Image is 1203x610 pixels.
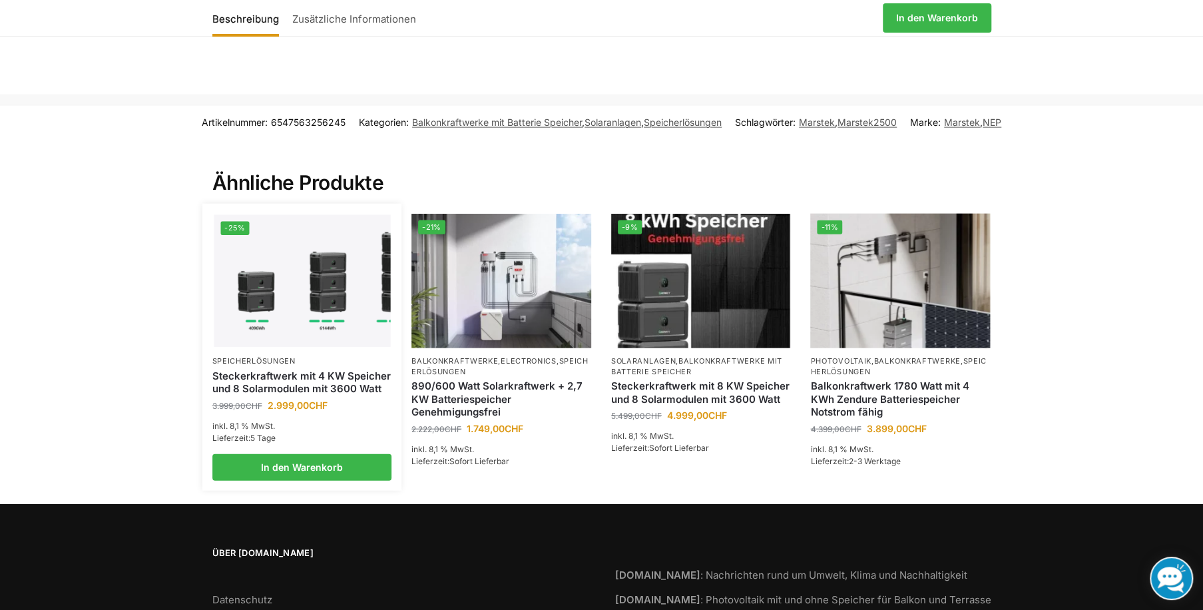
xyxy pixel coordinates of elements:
a: Steckerkraftwerk mit 4 KW Speicher und 8 Solarmodulen mit 3600 Watt [212,370,392,396]
span: Lieferzeit: [611,443,709,453]
p: , , [810,356,990,377]
img: Steckerkraftwerk mit 8 KW Speicher und 8 Solarmodulen mit 3600 Watt [611,214,791,348]
p: inkl. 8,1 % MwSt. [810,444,990,456]
a: NEP [983,117,1001,128]
span: CHF [445,424,461,434]
bdi: 3.899,00 [866,423,926,434]
a: Datenschutz [212,593,272,606]
a: Solaranlagen [611,356,676,366]
span: Über [DOMAIN_NAME] [212,547,589,560]
bdi: 4.399,00 [810,424,861,434]
bdi: 1.749,00 [467,423,523,434]
p: , [611,356,791,377]
a: Solaranlagen [585,117,641,128]
span: Lieferzeit: [810,456,900,466]
span: CHF [708,410,727,421]
p: , , [411,356,591,377]
p: inkl. 8,1 % MwSt. [212,420,392,432]
a: -11%Zendure-solar-flow-Batteriespeicher für Balkonkraftwerke [810,214,990,348]
span: CHF [505,423,523,434]
span: 6547563256245 [271,117,346,128]
bdi: 2.222,00 [411,424,461,434]
a: Marstek [799,117,835,128]
a: Speicherlösungen [212,356,296,366]
p: inkl. 8,1 % MwSt. [411,444,591,456]
a: Balkonkraftwerke mit Batterie Speicher [611,356,782,376]
a: [DOMAIN_NAME]: Nachrichten rund um Umwelt, Klima und Nachhaltigkeit [615,569,967,581]
span: CHF [246,401,262,411]
bdi: 5.499,00 [611,411,662,421]
a: -9%Steckerkraftwerk mit 8 KW Speicher und 8 Solarmodulen mit 3600 Watt [611,214,791,348]
span: Sofort Lieferbar [649,443,709,453]
a: -25%Steckerkraftwerk mit 4 KW Speicher und 8 Solarmodulen mit 3600 Watt [214,215,390,348]
span: CHF [645,411,662,421]
a: Speicherlösungen [810,356,987,376]
span: Lieferzeit: [411,456,509,466]
span: Artikelnummer: [202,115,346,129]
span: CHF [309,400,328,411]
a: Marstek [944,117,980,128]
h2: Ähnliche Produkte [212,139,991,196]
span: 2-3 Werktage [848,456,900,466]
bdi: 3.999,00 [212,401,262,411]
strong: [DOMAIN_NAME] [615,569,700,581]
span: Schlagwörter: , [735,115,897,129]
a: Electronics [501,356,557,366]
a: Balkonkraftwerke [411,356,498,366]
a: Balkonkraftwerke mit Batterie Speicher [412,117,582,128]
strong: [DOMAIN_NAME] [615,593,700,606]
a: Speicherlösungen [411,356,589,376]
img: Zendure-solar-flow-Batteriespeicher für Balkonkraftwerke [810,214,990,348]
bdi: 4.999,00 [667,410,727,421]
span: Kategorien: , , [359,115,722,129]
span: CHF [907,423,926,434]
a: [DOMAIN_NAME]: Photovoltaik mit und ohne Speicher für Balkon und Terrasse [615,593,991,606]
a: Balkonkraftwerk 1780 Watt mit 4 KWh Zendure Batteriespeicher Notstrom fähig [810,380,990,419]
a: Photovoltaik [810,356,871,366]
img: Steckerkraftwerk mit 2,7kwh-Speicher [411,214,591,348]
img: Steckerkraftwerk mit 4 KW Speicher und 8 Solarmodulen mit 3600 Watt [214,215,390,348]
a: Marstek2500 [838,117,897,128]
a: Speicherlösungen [644,117,722,128]
bdi: 2.999,00 [268,400,328,411]
span: CHF [844,424,861,434]
span: Sofort Lieferbar [449,456,509,466]
span: 5 Tage [250,433,276,443]
span: Lieferzeit: [212,433,276,443]
a: In den Warenkorb legen: „Steckerkraftwerk mit 4 KW Speicher und 8 Solarmodulen mit 3600 Watt“ [212,454,392,481]
a: Steckerkraftwerk mit 8 KW Speicher und 8 Solarmodulen mit 3600 Watt [611,380,791,406]
a: -21%Steckerkraftwerk mit 2,7kwh-Speicher [411,214,591,348]
span: Marke: , [910,115,1001,129]
a: Balkonkraftwerke [874,356,961,366]
p: inkl. 8,1 % MwSt. [611,430,791,442]
a: 890/600 Watt Solarkraftwerk + 2,7 KW Batteriespeicher Genehmigungsfrei [411,380,591,419]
